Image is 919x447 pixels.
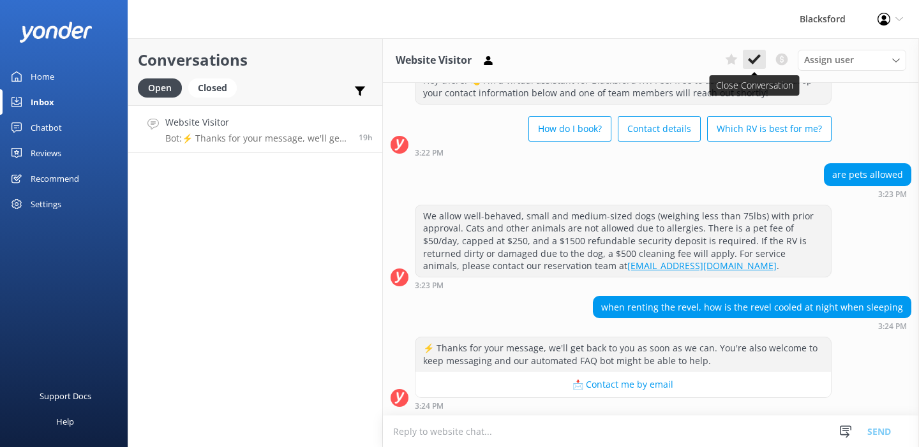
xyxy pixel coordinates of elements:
span: Sep 30 2025 03:24pm (UTC -06:00) America/Chihuahua [359,132,373,143]
div: Sep 30 2025 03:24pm (UTC -06:00) America/Chihuahua [593,321,911,330]
div: Sep 30 2025 03:24pm (UTC -06:00) America/Chihuahua [415,401,832,410]
button: Which RV is best for me? [707,116,832,142]
h2: Conversations [138,48,373,72]
img: yonder-white-logo.png [19,22,93,43]
a: Website VisitorBot:⚡ Thanks for your message, we'll get back to you as soon as we can. You're als... [128,105,382,153]
h3: Website Visitor [396,52,472,69]
div: ⚡ Thanks for your message, we'll get back to you as soon as we can. You're also welcome to keep m... [415,337,831,371]
div: are pets allowed [825,164,911,186]
div: Recommend [31,166,79,191]
a: Closed [188,80,243,94]
div: Support Docs [40,383,91,409]
strong: 3:23 PM [878,191,907,198]
div: Chatbot [31,115,62,140]
div: Closed [188,78,237,98]
div: Assign User [798,50,906,70]
a: [EMAIL_ADDRESS][DOMAIN_NAME] [627,260,777,272]
strong: 3:24 PM [415,402,444,410]
strong: 3:24 PM [878,323,907,330]
strong: 3:23 PM [415,282,444,289]
button: 📩 Contact me by email [415,372,831,397]
div: Settings [31,191,61,217]
div: Sep 30 2025 03:23pm (UTC -06:00) America/Chihuahua [824,189,911,198]
button: How do I book? [528,116,611,142]
div: Reviews [31,140,61,166]
div: Home [31,64,54,89]
div: when renting the revel, how is the revel cooled at night when sleeping [594,297,911,318]
div: Hey there! 👋 I'm a virtual assistant for Blacksford RV. Feel free to ask me anything, or drop you... [415,70,831,103]
span: Assign user [804,53,854,67]
p: Bot: ⚡ Thanks for your message, we'll get back to you as soon as we can. You're also welcome to k... [165,133,349,144]
div: Inbox [31,89,54,115]
h4: Website Visitor [165,115,349,129]
button: Contact details [618,116,701,142]
a: Open [138,80,188,94]
div: We allow well-behaved, small and medium-sized dogs (weighing less than 75lbs) with prior approval... [415,205,831,277]
strong: 3:22 PM [415,149,444,157]
div: Help [56,409,74,434]
div: Sep 30 2025 03:22pm (UTC -06:00) America/Chihuahua [415,148,832,157]
div: Sep 30 2025 03:23pm (UTC -06:00) America/Chihuahua [415,281,832,289]
div: Open [138,78,182,98]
